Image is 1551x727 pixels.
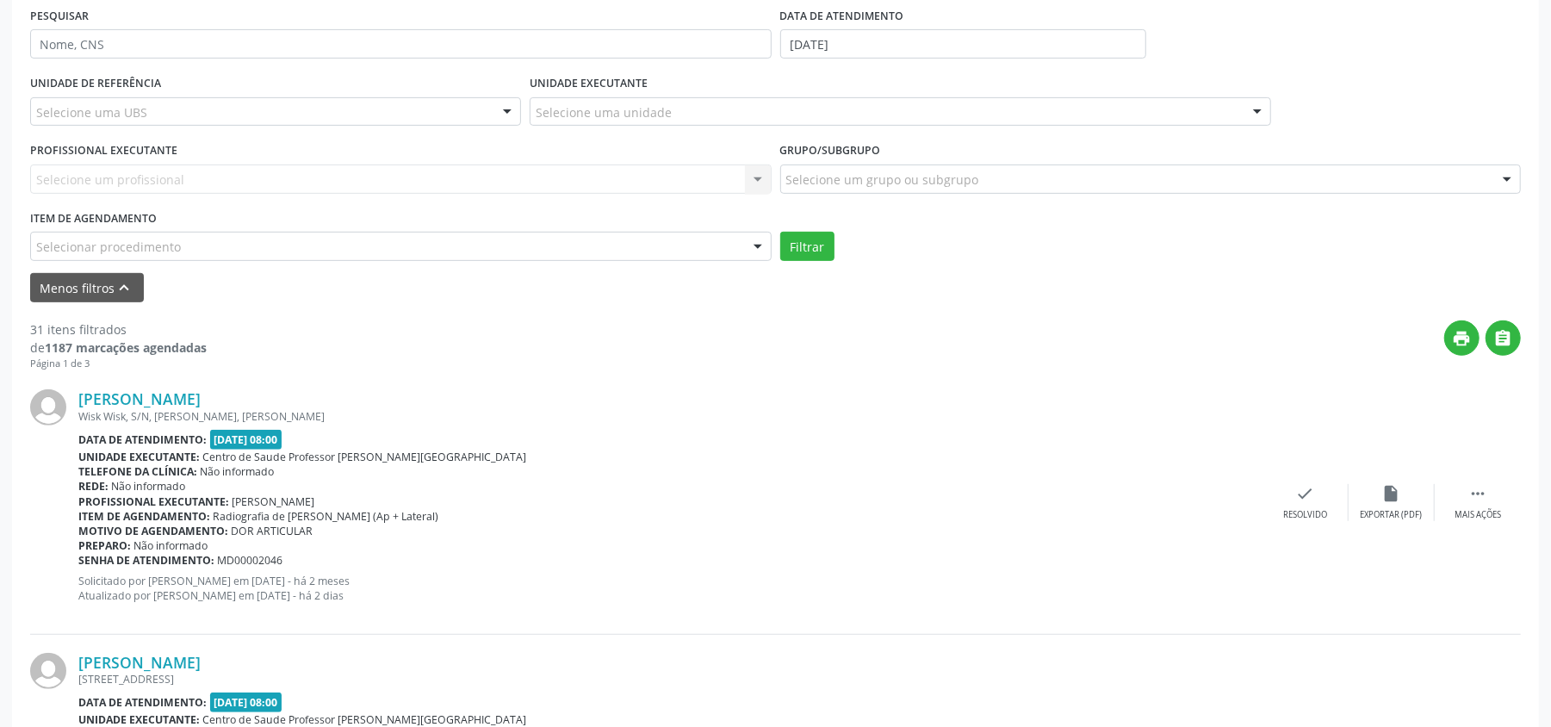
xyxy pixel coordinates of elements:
[78,653,201,672] a: [PERSON_NAME]
[530,71,648,97] label: UNIDADE EXECUTANTE
[203,712,527,727] span: Centro de Saude Professor [PERSON_NAME][GEOGRAPHIC_DATA]
[78,574,1263,603] p: Solicitado por [PERSON_NAME] em [DATE] - há 2 meses Atualizado por [PERSON_NAME] em [DATE] - há 2...
[78,389,201,408] a: [PERSON_NAME]
[30,206,157,233] label: Item de agendamento
[78,432,207,447] b: Data de atendimento:
[36,103,147,121] span: Selecione uma UBS
[115,278,134,297] i: keyboard_arrow_up
[1382,484,1401,503] i: insert_drive_file
[786,171,979,189] span: Selecione um grupo ou subgrupo
[1283,509,1327,521] div: Resolvido
[780,3,904,29] label: DATA DE ATENDIMENTO
[78,524,228,538] b: Motivo de agendamento:
[780,138,881,165] label: Grupo/Subgrupo
[78,464,197,479] b: Telefone da clínica:
[30,29,772,59] input: Nome, CNS
[134,538,208,553] span: Não informado
[203,450,527,464] span: Centro de Saude Professor [PERSON_NAME][GEOGRAPHIC_DATA]
[1361,509,1423,521] div: Exportar (PDF)
[30,357,207,371] div: Página 1 de 3
[78,672,1263,687] div: [STREET_ADDRESS]
[30,339,207,357] div: de
[232,524,313,538] span: DOR ARTICULAR
[1453,329,1472,348] i: print
[536,103,672,121] span: Selecione uma unidade
[112,479,186,494] span: Não informado
[78,479,109,494] b: Rede:
[780,29,1146,59] input: Selecione um intervalo
[78,509,210,524] b: Item de agendamento:
[1444,320,1480,356] button: print
[78,538,131,553] b: Preparo:
[30,71,161,97] label: UNIDADE DE REFERÊNCIA
[218,553,283,568] span: MD00002046
[30,389,66,426] img: img
[36,238,181,256] span: Selecionar procedimento
[1494,329,1513,348] i: 
[30,320,207,339] div: 31 itens filtrados
[233,494,315,509] span: [PERSON_NAME]
[30,273,144,303] button: Menos filtroskeyboard_arrow_up
[78,450,200,464] b: Unidade executante:
[1455,509,1501,521] div: Mais ações
[201,464,275,479] span: Não informado
[30,653,66,689] img: img
[210,430,282,450] span: [DATE] 08:00
[78,409,1263,424] div: Wisk Wisk, S/N, [PERSON_NAME], [PERSON_NAME]
[78,553,214,568] b: Senha de atendimento:
[210,693,282,712] span: [DATE] 08:00
[30,3,89,29] label: PESQUISAR
[78,695,207,710] b: Data de atendimento:
[78,494,229,509] b: Profissional executante:
[1468,484,1487,503] i: 
[78,712,200,727] b: Unidade executante:
[214,509,439,524] span: Radiografia de [PERSON_NAME] (Ap + Lateral)
[45,339,207,356] strong: 1187 marcações agendadas
[1296,484,1315,503] i: check
[780,232,834,261] button: Filtrar
[1486,320,1521,356] button: 
[30,138,177,165] label: PROFISSIONAL EXECUTANTE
